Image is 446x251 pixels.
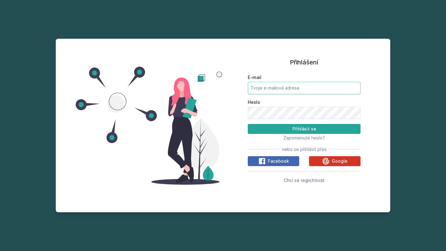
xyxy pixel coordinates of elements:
[248,124,361,134] button: Přihlásit se
[284,178,325,183] span: Chci se registrovat
[282,146,327,152] span: nebo se přihlásit přes
[248,99,361,105] label: Heslo
[284,176,325,184] button: Chci se registrovat
[332,158,348,164] span: Google
[268,158,289,164] span: Facebook
[248,82,361,94] input: Tvoje e-mailová adresa
[248,156,299,166] button: Facebook
[248,74,361,81] label: E-mail
[283,135,325,140] span: Zapomenuté heslo?
[309,156,361,166] button: Google
[248,58,361,67] h1: Přihlášení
